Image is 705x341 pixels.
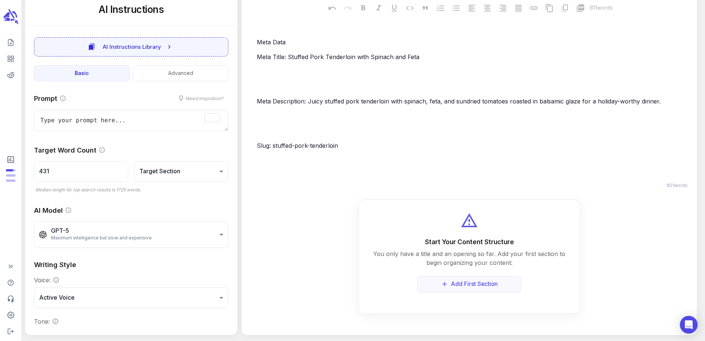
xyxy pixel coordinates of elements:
span: AI Instructions Library [103,42,161,51]
p: You only have a title and an opening so far. Add your first section to begin organizing your cont... [371,249,568,267]
span: Help Center [3,276,18,289]
div: Active Voice [34,287,228,308]
svg: Provide instructions to the AI on how to write the target section. The more specific the prompt, ... [59,95,66,102]
span: Expand Sidebar [3,260,18,273]
span: Contact Support [3,292,18,306]
p: Prompt [34,93,57,103]
p: Target Word Count [34,145,96,155]
span: View Subscription & Usage [3,152,18,167]
p: Writing Style [34,259,76,269]
div: GPT-5Maximum intelligence but slow and expensive [34,221,228,248]
span: Posts: 18 of 25 monthly posts used [6,169,16,171]
span: Logout [3,325,18,338]
h5: AI Instructions [34,3,228,16]
span: Adjust your account settings [3,308,18,322]
span: Meta Data [257,38,286,46]
span: Add First Section [451,280,498,289]
button: Basic [34,65,130,81]
span: Meta Title: Stuffed Pork Tenderloin with Spinach and Feta [257,53,419,61]
h5: Start Your Content Structure [371,238,568,246]
span: Maximum intelligence but slow and expensive [51,234,152,242]
div: Open Intercom Messenger [680,316,698,334]
textarea: To enrich screen reader interactions, please activate Accessibility in Grammarly extension settings [34,109,228,131]
p: Tone: [34,317,50,325]
span: Slug: stuffed-pork-tenderloin [257,142,338,149]
span: View your Reddit Intelligence add-on dashboard [3,68,18,82]
button: Advanced [133,65,228,81]
span: Meta Description: Juicy stuffed pork tenderloin with spinach, feta, and sundried tomatoes roasted... [257,98,661,105]
button: AI Instructions Library [34,37,228,56]
span: Create new content [3,36,18,49]
p: GPT-5 [51,227,152,234]
span: Output Tokens: 0 of 400,000 monthly tokens used. These limits are based on the last model you use... [6,174,16,177]
input: Type # of words [34,161,128,181]
p: AI Model [34,205,63,215]
span: View your content dashboard [3,52,18,65]
svg: Select the predominent voice of the generated content. Active voice is more direct and engaging. ... [53,276,59,283]
p: 811 words [590,4,613,12]
button: Need inspiration? [174,93,228,103]
div: Target Section [134,161,228,181]
span: Input Tokens: 0 of 2,000,000 monthly tokens used. These limits are based on the last model you us... [6,180,16,182]
p: Voice: [34,275,51,284]
span: Median length for top search results is 1725 words. [35,187,141,192]
div: 821 words [667,182,688,189]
